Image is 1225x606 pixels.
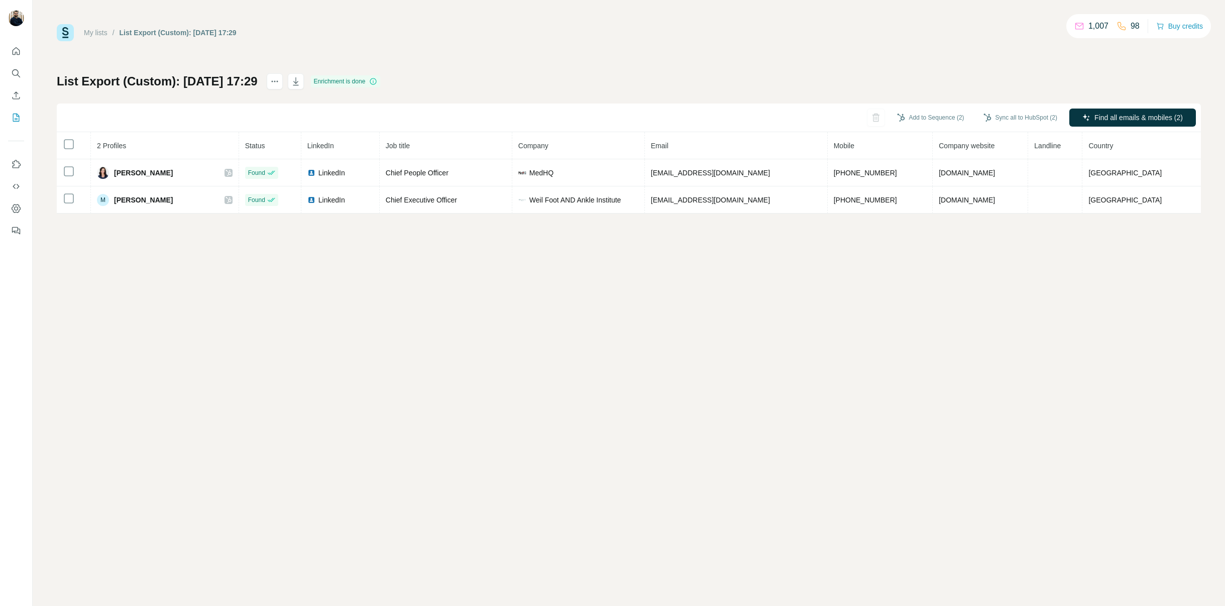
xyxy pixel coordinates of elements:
span: [PERSON_NAME] [114,195,173,205]
img: Surfe Logo [57,24,74,41]
span: Found [248,168,265,177]
button: Search [8,64,24,82]
button: Dashboard [8,199,24,218]
li: / [113,28,115,38]
img: LinkedIn logo [307,169,315,177]
button: Add to Sequence (2) [890,110,971,125]
span: [EMAIL_ADDRESS][DOMAIN_NAME] [651,196,770,204]
span: Status [245,142,265,150]
span: Country [1088,142,1113,150]
span: LinkedIn [307,142,334,150]
button: Use Surfe on LinkedIn [8,155,24,173]
span: Company [518,142,548,150]
span: [DOMAIN_NAME] [939,169,995,177]
span: [GEOGRAPHIC_DATA] [1088,196,1162,204]
span: Chief Executive Officer [386,196,457,204]
span: LinkedIn [318,168,345,178]
span: Find all emails & mobiles (2) [1094,113,1183,123]
img: Avatar [97,167,109,179]
span: [PHONE_NUMBER] [834,169,897,177]
span: [PERSON_NAME] [114,168,173,178]
a: My lists [84,29,107,37]
span: Mobile [834,142,854,150]
div: M [97,194,109,206]
button: Use Surfe API [8,177,24,195]
span: [EMAIL_ADDRESS][DOMAIN_NAME] [651,169,770,177]
span: [DOMAIN_NAME] [939,196,995,204]
button: Feedback [8,222,24,240]
button: Enrich CSV [8,86,24,105]
button: Find all emails & mobiles (2) [1069,109,1196,127]
button: Quick start [8,42,24,60]
span: Chief People Officer [386,169,449,177]
span: LinkedIn [318,195,345,205]
img: Avatar [8,10,24,26]
span: Found [248,195,265,205]
span: Email [651,142,669,150]
span: 2 Profiles [97,142,126,150]
span: [PHONE_NUMBER] [834,196,897,204]
span: Landline [1034,142,1061,150]
span: Weil Foot AND Ankle Institute [529,195,621,205]
p: 1,007 [1088,20,1108,32]
span: Company website [939,142,994,150]
div: Enrichment is done [311,75,381,87]
span: MedHQ [529,168,553,178]
button: Buy credits [1156,19,1203,33]
button: actions [267,73,283,89]
h1: List Export (Custom): [DATE] 17:29 [57,73,258,89]
p: 98 [1131,20,1140,32]
img: company-logo [518,169,526,177]
button: My lists [8,109,24,127]
span: [GEOGRAPHIC_DATA] [1088,169,1162,177]
img: LinkedIn logo [307,196,315,204]
span: Job title [386,142,410,150]
img: company-logo [518,196,526,204]
button: Sync all to HubSpot (2) [976,110,1064,125]
div: List Export (Custom): [DATE] 17:29 [120,28,237,38]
